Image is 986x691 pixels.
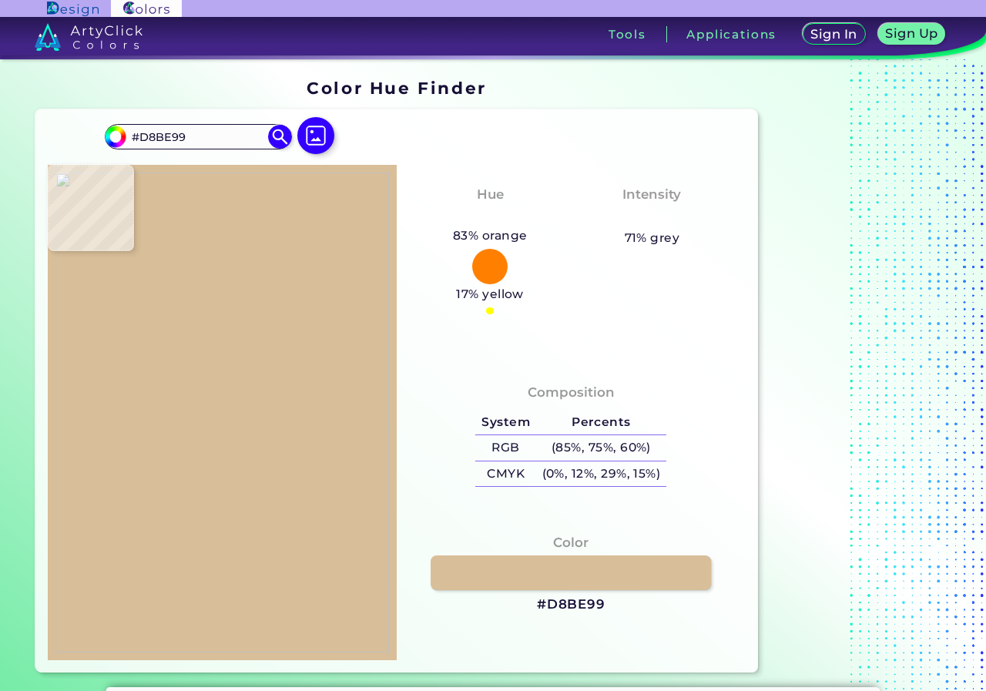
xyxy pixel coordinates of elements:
h3: #D8BE99 [537,595,605,614]
h5: CMYK [475,461,535,487]
h5: 71% grey [625,228,680,248]
h5: (85%, 75%, 60%) [536,435,666,461]
img: icon search [268,125,291,148]
h5: 83% orange [447,226,533,246]
h5: Sign In [813,29,855,40]
h5: System [475,410,535,435]
h5: RGB [475,435,535,461]
h5: 17% yellow [451,284,530,304]
a: Sign In [806,25,862,44]
h3: Yellowish Orange [421,207,560,226]
h3: Pastel [623,207,681,226]
h3: Applications [686,29,776,40]
img: icon picture [297,117,334,154]
h5: Sign Up [888,28,936,39]
a: Sign Up [881,25,942,44]
img: fa9b2ec8-5d4a-4bf4-bece-ba60dbd0c57c [55,173,389,653]
h4: Composition [528,381,615,404]
h4: Intensity [622,183,681,206]
img: logo_artyclick_colors_white.svg [35,23,143,51]
h5: Percents [536,410,666,435]
input: type color.. [126,126,270,147]
h4: Color [553,532,589,554]
h1: Color Hue Finder [307,76,486,99]
iframe: Advertisement [764,73,957,679]
h5: (0%, 12%, 29%, 15%) [536,461,666,487]
h4: Hue [477,183,504,206]
img: ArtyClick Design logo [47,2,99,16]
h3: Tools [609,29,646,40]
